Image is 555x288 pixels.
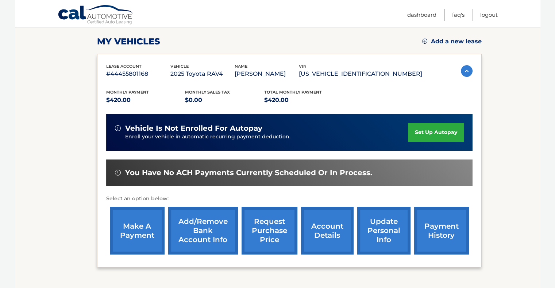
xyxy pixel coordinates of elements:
[301,207,354,255] a: account details
[106,64,142,69] span: lease account
[115,170,121,175] img: alert-white.svg
[110,207,165,255] a: make a payment
[58,5,134,26] a: Cal Automotive
[264,95,343,105] p: $420.00
[235,64,247,69] span: name
[299,64,307,69] span: vin
[414,207,469,255] a: payment history
[115,125,121,131] img: alert-white.svg
[408,123,463,142] a: set up autopay
[357,207,411,255] a: update personal info
[235,69,299,79] p: [PERSON_NAME]
[97,36,160,47] h2: my vehicles
[168,207,238,255] a: Add/Remove bank account info
[106,194,473,203] p: Select an option below:
[452,9,465,21] a: FAQ's
[170,64,189,69] span: vehicle
[422,38,482,45] a: Add a new lease
[170,69,235,79] p: 2025 Toyota RAV4
[185,90,230,95] span: Monthly sales Tax
[106,95,185,105] p: $420.00
[407,9,436,21] a: Dashboard
[185,95,264,105] p: $0.00
[422,39,427,44] img: add.svg
[461,65,473,77] img: accordion-active.svg
[480,9,498,21] a: Logout
[125,124,262,133] span: vehicle is not enrolled for autopay
[125,168,372,177] span: You have no ACH payments currently scheduled or in process.
[264,90,322,95] span: Total Monthly Payment
[106,90,149,95] span: Monthly Payment
[125,133,408,141] p: Enroll your vehicle in automatic recurring payment deduction.
[242,207,297,255] a: request purchase price
[106,69,170,79] p: #44455801168
[299,69,422,79] p: [US_VEHICLE_IDENTIFICATION_NUMBER]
